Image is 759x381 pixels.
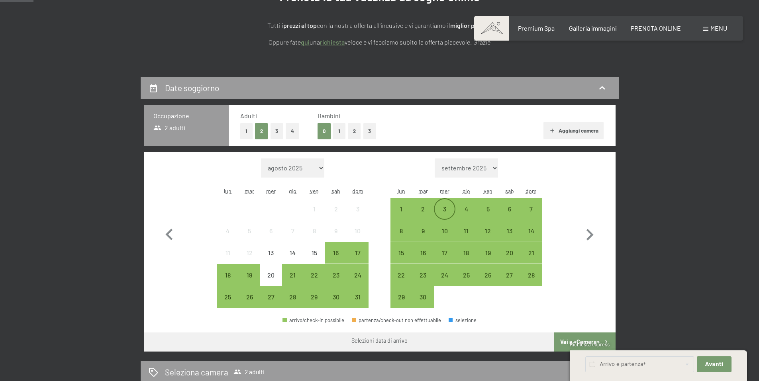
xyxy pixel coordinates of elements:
[347,294,367,314] div: 31
[260,264,282,285] div: Wed Aug 20 2025
[261,250,281,270] div: 13
[412,220,434,242] div: arrivo/check-in possibile
[477,198,498,220] div: Fri Sep 05 2025
[347,264,368,285] div: Sun Aug 24 2025
[499,198,520,220] div: arrivo/check-in possibile
[283,228,303,248] div: 7
[240,123,253,139] button: 1
[239,286,260,308] div: arrivo/check-in possibile
[217,220,239,242] div: arrivo/check-in non effettuabile
[282,264,304,285] div: Thu Aug 21 2025
[413,272,433,292] div: 23
[418,188,428,194] abbr: martedì
[261,272,281,292] div: 20
[326,250,346,270] div: 16
[260,220,282,242] div: arrivo/check-in non effettuabile
[499,242,520,264] div: Sat Sep 20 2025
[477,264,498,285] div: Fri Sep 26 2025
[283,272,303,292] div: 21
[363,123,377,139] button: 3
[543,122,604,139] button: Aggiungi camera
[499,264,520,285] div: arrivo/check-in possibile
[398,188,405,194] abbr: lunedì
[325,198,347,220] div: Sat Aug 02 2025
[478,206,498,226] div: 5
[351,337,408,345] div: Selezioni data di arrivo
[478,228,498,248] div: 12
[304,206,324,226] div: 1
[239,228,259,248] div: 5
[347,220,368,242] div: Sun Aug 10 2025
[348,123,361,139] button: 2
[260,220,282,242] div: Wed Aug 06 2025
[271,123,284,139] button: 3
[224,188,231,194] abbr: lunedì
[158,158,181,308] button: Mese precedente
[239,250,259,270] div: 12
[478,272,498,292] div: 26
[301,38,310,46] a: quì
[455,264,477,285] div: Thu Sep 25 2025
[434,242,455,264] div: arrivo/check-in possibile
[434,220,455,242] div: Wed Sep 10 2025
[218,250,238,270] div: 11
[435,228,455,248] div: 10
[521,206,541,226] div: 7
[325,242,347,264] div: Sat Aug 16 2025
[412,286,434,308] div: arrivo/check-in possibile
[520,198,542,220] div: Sun Sep 07 2025
[239,242,260,264] div: arrivo/check-in non effettuabile
[320,38,345,46] a: richiesta
[455,242,477,264] div: arrivo/check-in possibile
[325,220,347,242] div: arrivo/check-in non effettuabile
[239,242,260,264] div: Tue Aug 12 2025
[456,206,476,226] div: 4
[526,188,537,194] abbr: domenica
[240,112,257,119] span: Adulti
[412,264,434,285] div: arrivo/check-in possibile
[352,318,441,323] div: partenza/check-out non effettuabile
[304,286,325,308] div: Fri Aug 29 2025
[390,198,412,220] div: arrivo/check-in possibile
[435,206,455,226] div: 3
[500,272,520,292] div: 27
[520,198,542,220] div: arrivo/check-in possibile
[455,198,477,220] div: arrivo/check-in possibile
[304,264,325,285] div: Fri Aug 22 2025
[456,272,476,292] div: 25
[705,361,723,368] span: Avanti
[325,220,347,242] div: Sat Aug 09 2025
[153,111,219,120] h3: Occupazione
[518,24,555,32] a: Premium Spa
[456,250,476,270] div: 18
[245,188,254,194] abbr: martedì
[289,188,296,194] abbr: giovedì
[304,286,325,308] div: arrivo/check-in possibile
[217,264,239,285] div: Mon Aug 18 2025
[153,123,186,132] span: 2 adulti
[455,220,477,242] div: Thu Sep 11 2025
[310,188,319,194] abbr: venerdì
[304,264,325,285] div: arrivo/check-in possibile
[520,242,542,264] div: Sun Sep 21 2025
[412,286,434,308] div: Tue Sep 30 2025
[217,264,239,285] div: arrivo/check-in possibile
[477,220,498,242] div: Fri Sep 12 2025
[239,264,260,285] div: arrivo/check-in possibile
[455,264,477,285] div: arrivo/check-in possibile
[570,341,610,348] span: Richiesta express
[352,188,363,194] abbr: domenica
[434,242,455,264] div: Wed Sep 17 2025
[165,83,219,93] h2: Date soggiorno
[710,24,727,32] span: Menu
[521,228,541,248] div: 14
[631,24,681,32] a: PRENOTA ONLINE
[391,228,411,248] div: 8
[499,242,520,264] div: arrivo/check-in possibile
[260,242,282,264] div: arrivo/check-in non effettuabile
[484,188,492,194] abbr: venerdì
[325,264,347,285] div: arrivo/check-in possibile
[500,206,520,226] div: 6
[239,294,259,314] div: 26
[180,37,579,47] p: Oppure fate una veloce e vi facciamo subito la offerta piacevole. Grazie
